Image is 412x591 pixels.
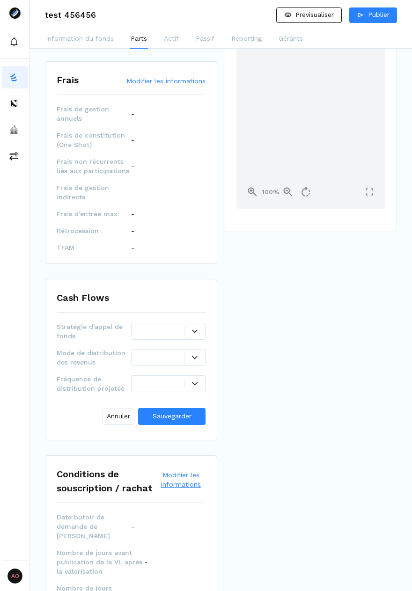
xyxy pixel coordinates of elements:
span: AO [7,569,22,584]
p: - [131,161,134,171]
p: Prévisualiser [295,10,334,20]
button: asset-managers [2,118,28,141]
p: Passif [196,34,214,44]
button: Passif [195,30,215,49]
span: TFAM [57,243,131,252]
span: Rétrocession [57,226,131,235]
p: - [144,557,147,567]
img: funds [9,73,19,82]
span: Frais de gestion indirects [57,183,131,202]
span: Sauvegarder [153,412,191,420]
span: Annuler [107,411,130,421]
button: funds [2,66,28,88]
span: Stratégie d'appel de fonds [57,322,131,341]
p: Information du fonds [46,34,114,44]
button: commissions [2,145,28,167]
span: Frais de constitution (One Shot) [57,131,131,149]
p: - [131,109,134,118]
span: Frais d’entrée max [57,209,131,219]
p: - [131,188,134,197]
p: - [131,226,134,235]
button: Modifier les informations [126,76,206,86]
button: Publier [349,7,397,23]
span: Frais de gestion annuels [57,104,131,123]
span: Nombre de jours avant publication de la VL après la valorisation [57,548,144,576]
button: Gérants [278,30,304,49]
p: Actif [164,34,179,44]
button: Parts [130,30,148,49]
p: Publier [368,10,390,20]
p: - [131,243,134,252]
img: commissions [9,151,19,161]
h1: Frais [57,73,79,87]
span: Fréquence de distribution projetée [57,374,131,393]
p: Gérants [279,34,303,44]
p: - [131,522,134,531]
button: Actif [163,30,180,49]
button: Information du fonds [45,30,115,49]
span: Frais non récurrents liés aux participations [57,157,131,175]
button: Annuler [103,408,134,425]
button: Modifier les informations [156,470,206,489]
p: Parts [131,34,147,44]
img: asset-managers [9,125,19,134]
p: - [131,135,134,145]
button: Reporting [230,30,263,49]
button: distributors [2,92,28,115]
h1: Cash Flows [57,291,109,305]
button: Sauvegarder [138,408,206,425]
h3: test 456456 [45,11,96,19]
h1: Conditions de souscription / rachat [57,467,156,495]
p: - [131,209,134,219]
span: Date butoir de demande de [PERSON_NAME] [57,512,131,540]
img: distributors [9,99,19,108]
button: Prévisualiser [276,7,342,23]
p: Reporting [231,34,262,44]
span: Mode de distribution des revenus [57,348,131,367]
